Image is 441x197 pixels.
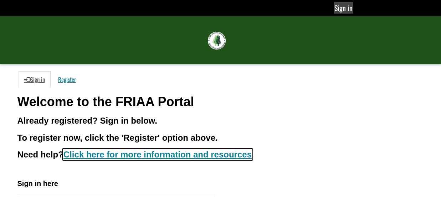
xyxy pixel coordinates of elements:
[208,32,226,50] img: FRIAA Submissions Portal
[17,95,424,109] h1: Welcome to the FRIAA Portal
[19,71,51,88] a: Sign in
[17,133,424,142] h3: To register now, click the 'Register' option above.
[17,150,424,159] h3: Need help?
[52,71,82,88] a: Register
[63,150,252,159] a: Click here for more information and resources
[334,2,353,14] a: Sign in
[17,116,424,125] h3: Already registered? Sign in below.
[17,180,58,187] span: Sign in here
